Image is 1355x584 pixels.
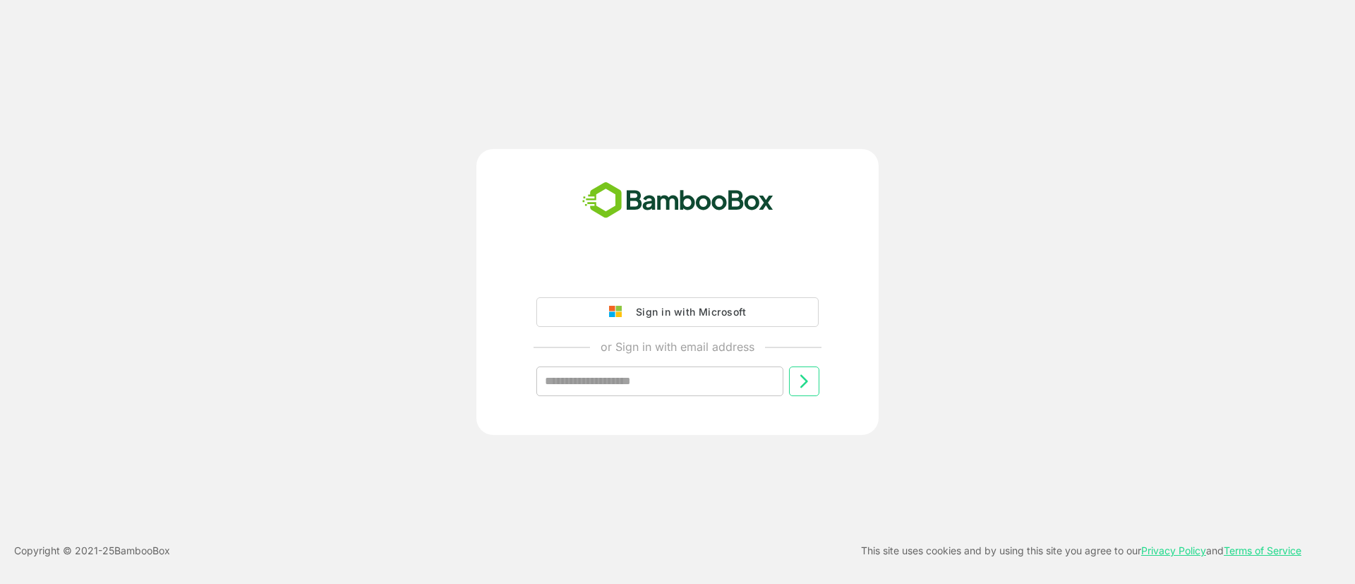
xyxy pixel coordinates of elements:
[574,177,781,224] img: bamboobox
[629,303,746,321] div: Sign in with Microsoft
[609,306,629,318] img: google
[601,338,754,355] p: or Sign in with email address
[1224,544,1301,556] a: Terms of Service
[1141,544,1206,556] a: Privacy Policy
[536,297,819,327] button: Sign in with Microsoft
[861,542,1301,559] p: This site uses cookies and by using this site you agree to our and
[14,542,170,559] p: Copyright © 2021- 25 BambooBox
